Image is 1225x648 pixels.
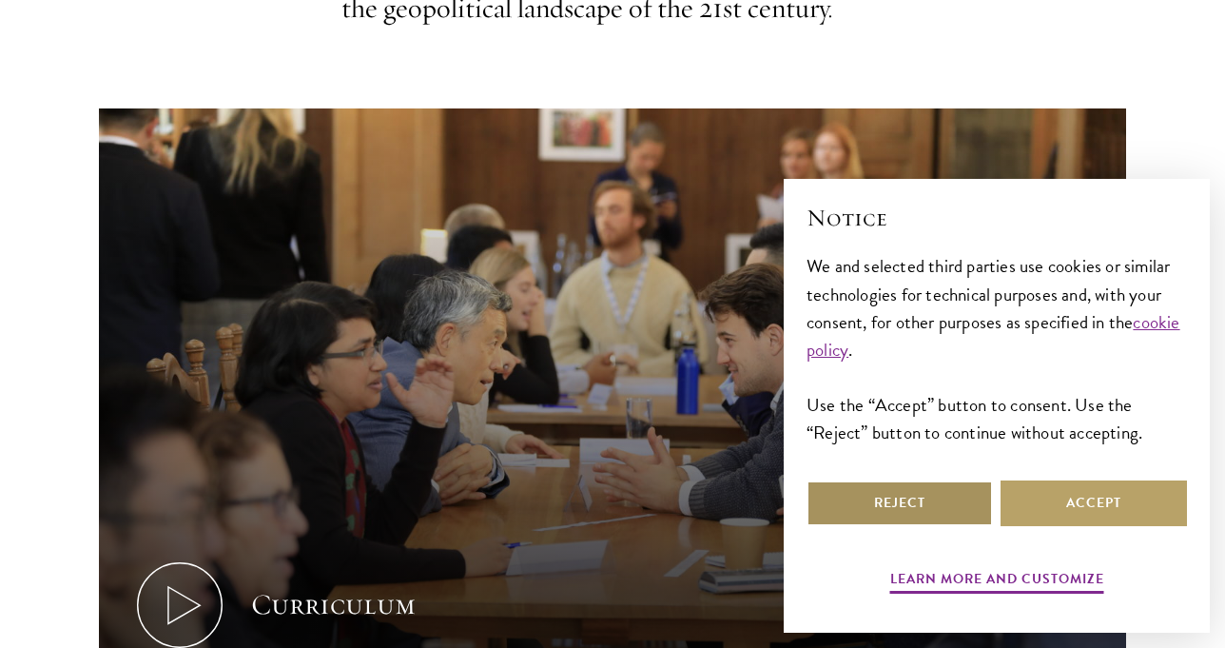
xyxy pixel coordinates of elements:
div: We and selected third parties use cookies or similar technologies for technical purposes and, wit... [807,252,1187,445]
a: cookie policy [807,308,1180,363]
button: Reject [807,481,993,526]
button: Accept [1001,481,1187,526]
div: Curriculum [251,586,416,624]
button: Learn more and customize [890,567,1104,597]
h2: Notice [807,202,1187,234]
